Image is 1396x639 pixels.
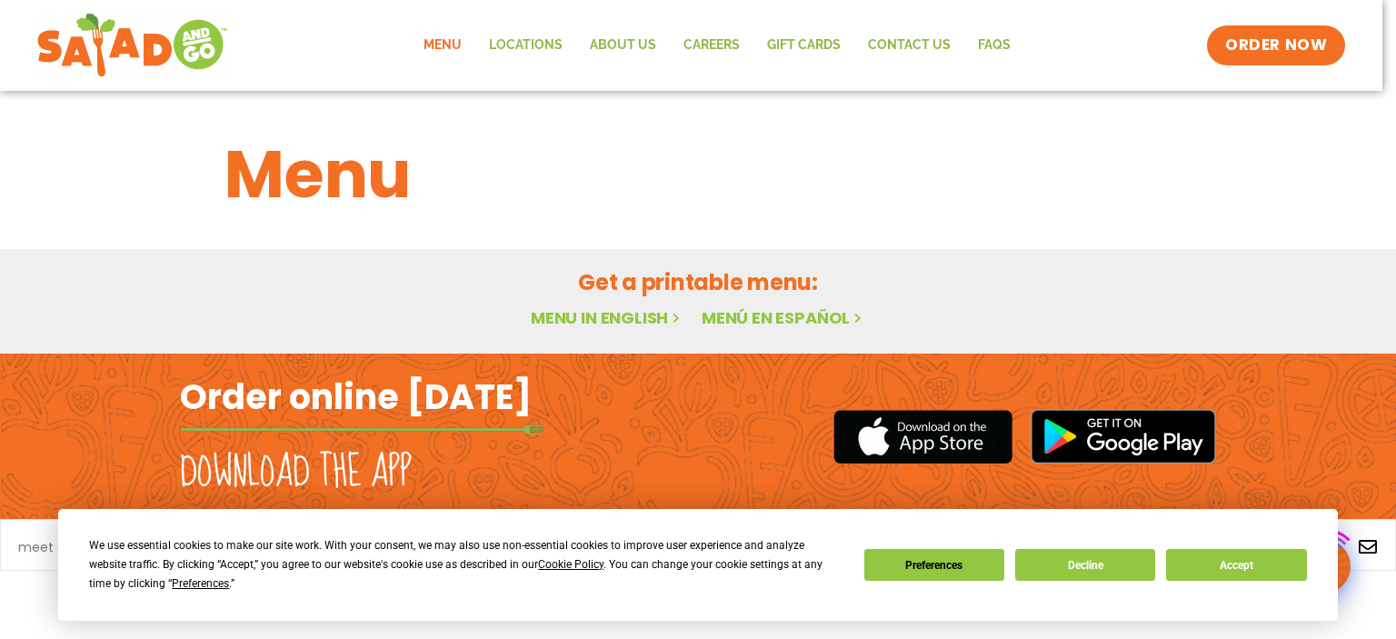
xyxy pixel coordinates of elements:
img: google_play [1031,409,1216,464]
nav: Menu [410,25,1024,66]
a: GIFT CARDS [753,25,854,66]
a: FAQs [964,25,1024,66]
a: Contact Us [854,25,964,66]
span: Preferences [172,577,229,590]
a: Locations [475,25,576,66]
h2: Order online [DATE] [180,374,532,419]
button: Preferences [864,549,1004,581]
img: new-SAG-logo-768×292 [36,9,228,82]
h1: Menu [224,125,1172,224]
a: Menu [410,25,475,66]
img: fork [180,424,543,434]
a: ORDER NOW [1207,25,1345,65]
a: About Us [576,25,670,66]
a: Menu in English [531,306,683,329]
div: Cookie Consent Prompt [58,509,1338,621]
span: Cookie Policy [538,558,603,571]
span: ORDER NOW [1225,35,1327,56]
img: appstore [833,407,1012,466]
button: Accept [1166,549,1306,581]
div: We use essential cookies to make our site work. With your consent, we may also use non-essential ... [89,536,842,594]
h2: Download the app [180,447,412,498]
h2: Get a printable menu: [224,266,1172,298]
a: Menú en español [702,306,865,329]
button: Decline [1015,549,1155,581]
a: Careers [670,25,753,66]
a: meet chef [PERSON_NAME] [18,541,191,554]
